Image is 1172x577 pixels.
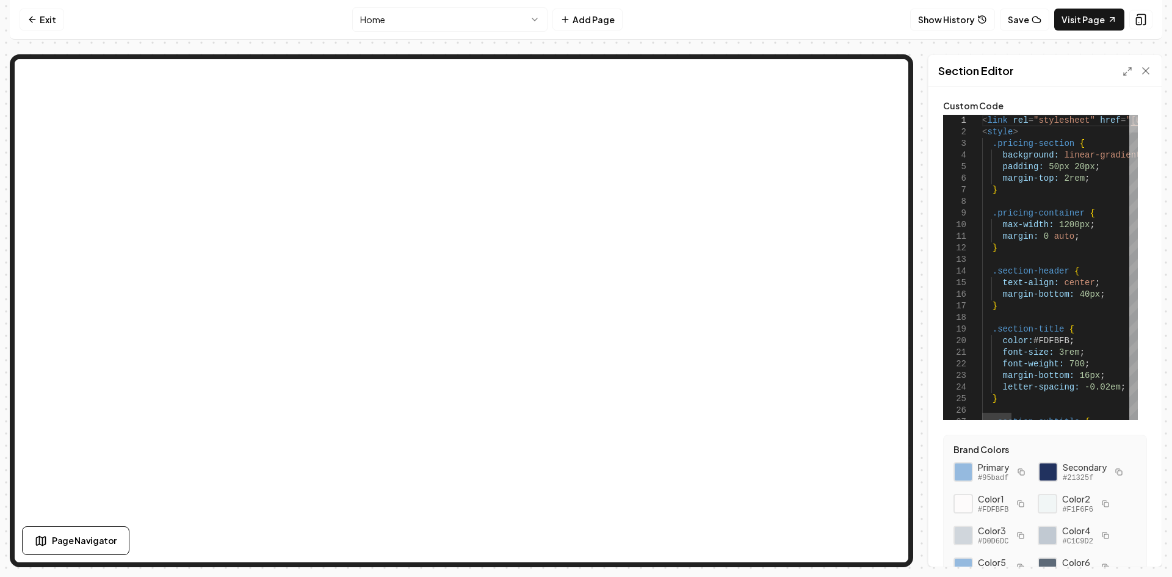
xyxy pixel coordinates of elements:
[943,324,966,335] div: 19
[1054,9,1124,31] a: Visit Page
[1080,289,1101,299] span: 40px
[22,526,129,555] button: Page Navigator
[943,277,966,289] div: 15
[978,473,1009,483] span: #95badf
[993,394,997,404] span: }
[1059,347,1080,357] span: 3rem
[993,139,1074,148] span: .pricing-section
[1003,162,1044,172] span: padding:
[993,208,1085,218] span: .pricing-container
[943,393,966,405] div: 25
[993,185,997,195] span: }
[943,405,966,416] div: 26
[1038,526,1057,545] div: Click to copy #C1C9D2
[1003,359,1065,369] span: font-weight:
[1044,231,1049,241] span: 0
[1069,359,1085,369] span: 700
[993,301,997,311] span: }
[978,505,1008,515] span: #FDFBFB
[943,335,966,347] div: 20
[987,127,1013,137] span: style
[1054,231,1075,241] span: auto
[910,9,995,31] button: Show History
[1080,347,1085,357] span: ;
[1029,115,1033,125] span: =
[943,300,966,312] div: 17
[943,208,966,219] div: 9
[1038,462,1058,482] div: Click to copy secondary color
[1062,493,1093,505] span: Color 2
[943,196,966,208] div: 8
[1049,162,1069,172] span: 50px
[943,312,966,324] div: 18
[1003,371,1075,380] span: margin-bottom:
[1003,173,1059,183] span: margin-top:
[1038,494,1057,513] div: Click to copy #F1F6F6
[1085,359,1090,369] span: ;
[943,150,966,161] div: 4
[953,445,1137,454] label: Brand Colors
[993,266,1069,276] span: .section-header
[938,62,1014,79] h2: Section Editor
[1013,115,1028,125] span: rel
[978,556,1008,568] span: Color 5
[1080,371,1101,380] span: 16px
[1000,9,1049,31] button: Save
[1062,556,1093,568] span: Color 6
[1064,278,1094,288] span: center
[982,127,987,137] span: <
[987,115,1008,125] span: link
[1074,266,1079,276] span: {
[943,289,966,300] div: 16
[1064,173,1085,183] span: 2rem
[1095,162,1100,172] span: ;
[943,370,966,382] div: 23
[953,526,973,545] div: Click to copy #D0D6DC
[1126,115,1130,125] span: "
[943,184,966,196] div: 7
[978,537,1008,546] span: #D0D6DC
[943,101,1147,110] label: Custom Code
[1003,336,1033,346] span: color:
[943,219,966,231] div: 10
[1059,220,1090,230] span: 1200px
[1033,336,1069,346] span: #FDFBFB
[1090,220,1094,230] span: ;
[978,461,1009,473] span: Primary
[1003,278,1059,288] span: text-align:
[943,161,966,173] div: 5
[1080,139,1085,148] span: {
[953,494,973,513] div: Click to copy #FDFBFB
[1100,371,1105,380] span: ;
[1069,336,1074,346] span: ;
[943,242,966,254] div: 12
[978,524,1008,537] span: Color 3
[1003,347,1054,357] span: font-size:
[943,416,966,428] div: 27
[52,534,117,547] span: Page Navigator
[1062,505,1093,515] span: #F1F6F6
[943,231,966,242] div: 11
[1062,537,1093,546] span: #C1C9D2
[1074,162,1095,172] span: 20px
[1085,173,1090,183] span: ;
[1095,278,1100,288] span: ;
[943,254,966,266] div: 13
[1038,557,1057,577] div: Click to copy #5D6A78
[1100,115,1121,125] span: href
[1003,150,1059,160] span: background:
[1063,473,1107,483] span: #21325f
[1090,208,1094,218] span: {
[552,9,623,31] button: Add Page
[993,324,1065,334] span: .section-title
[1063,461,1107,473] span: Secondary
[1003,382,1080,392] span: letter-spacing:
[982,115,987,125] span: <
[1100,289,1105,299] span: ;
[1003,231,1039,241] span: margin:
[1003,220,1054,230] span: max-width:
[943,266,966,277] div: 14
[20,9,64,31] a: Exit
[1069,324,1074,334] span: {
[943,382,966,393] div: 24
